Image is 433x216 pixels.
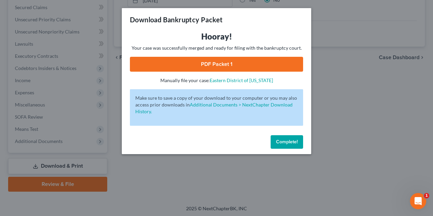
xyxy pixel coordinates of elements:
h3: Download Bankruptcy Packet [130,15,223,24]
h3: Hooray! [130,31,303,42]
a: PDF Packet 1 [130,57,303,72]
p: Manually file your case: [130,77,303,84]
a: Additional Documents > NextChapter Download History. [135,102,293,114]
p: Your case was successfully merged and ready for filing with the bankruptcy court. [130,45,303,51]
span: 1 [424,193,429,198]
a: Eastern District of [US_STATE] [210,77,273,83]
button: Complete! [271,135,303,149]
p: Make sure to save a copy of your download to your computer or you may also access prior downloads in [135,95,298,115]
span: Complete! [276,139,298,145]
iframe: Intercom live chat [410,193,426,209]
